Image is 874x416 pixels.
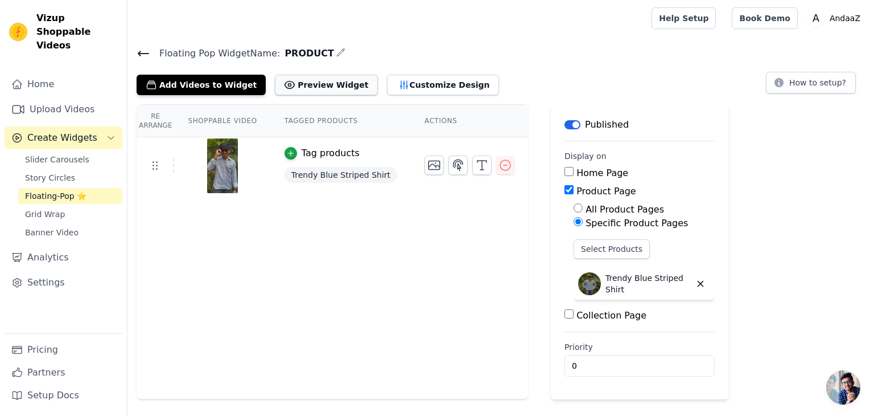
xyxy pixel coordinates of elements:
[564,150,607,162] legend: Display on
[825,8,865,28] p: AndaaZ
[271,105,411,137] th: Tagged Products
[576,186,636,197] label: Product Page
[275,75,377,95] button: Preview Widget
[18,206,122,222] a: Grid Wrap
[813,13,819,24] text: A
[18,225,122,240] a: Banner Video
[652,7,716,29] a: Help Setup
[25,172,75,183] span: Story Circles
[586,218,688,229] label: Specific Product Pages
[5,384,122,407] a: Setup Docs
[18,188,122,204] a: Floating-Pop ⭐
[174,105,270,137] th: Shoppable Video
[732,7,797,29] a: Book Demo
[576,310,646,321] label: Collection Page
[150,47,280,60] span: Floating Pop Widget Name:
[576,168,628,178] label: Home Page
[27,131,97,145] span: Create Widgets
[605,272,691,295] p: Trendy Blue Striped Shirt
[5,98,122,121] a: Upload Videos
[25,190,86,202] span: Floating-Pop ⭐
[25,154,89,165] span: Slider Carousels
[280,47,334,60] span: PRODUCT
[207,138,238,193] img: vizup-images-08d7.png
[36,11,118,52] span: Vizup Shoppable Videos
[137,105,174,137] th: Re Arrange
[411,105,528,137] th: Actions
[424,156,444,175] button: Change Thumbnail
[5,246,122,269] a: Analytics
[5,271,122,294] a: Settings
[25,209,65,220] span: Grid Wrap
[5,73,122,96] a: Home
[585,118,629,132] p: Published
[574,239,650,259] button: Select Products
[285,167,397,183] span: Trendy Blue Striped Shirt
[766,80,856,91] a: How to setup?
[18,152,122,168] a: Slider Carousels
[5,127,122,149] button: Create Widgets
[807,8,865,28] button: A AndaaZ
[302,146,360,160] div: Tag products
[336,46,345,61] div: Edit Name
[9,23,27,41] img: Vizup
[691,274,710,293] button: Delete widget
[18,170,122,186] a: Story Circles
[578,272,601,295] img: Trendy Blue Striped Shirt
[826,370,860,405] a: Open chat
[5,361,122,384] a: Partners
[387,75,499,95] button: Customize Design
[285,146,360,160] button: Tag products
[5,338,122,361] a: Pricing
[564,341,715,353] label: Priority
[137,75,266,95] button: Add Videos to Widget
[586,204,664,215] label: All Product Pages
[766,72,856,93] button: How to setup?
[25,227,79,238] span: Banner Video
